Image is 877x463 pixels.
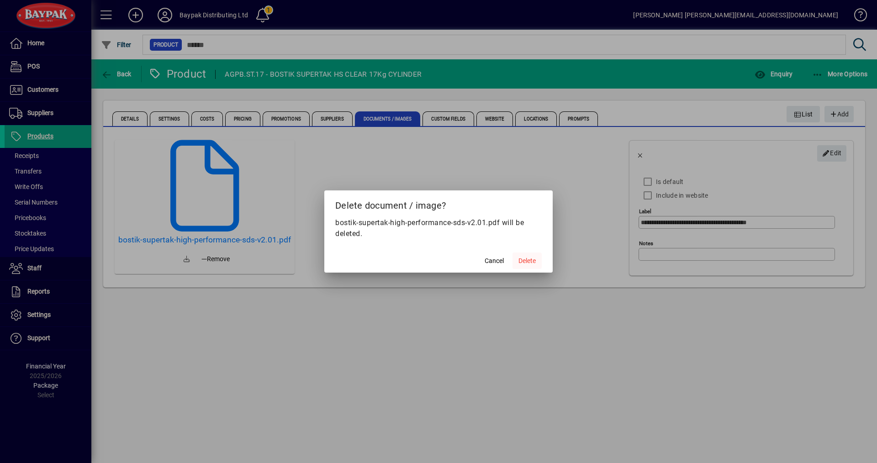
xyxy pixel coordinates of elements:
h2: Delete document / image? [324,190,553,217]
span: Cancel [485,256,504,266]
p: bostik-supertak-high-performance-sds-v2.01.pdf will be deleted. [335,217,542,239]
button: Delete [512,253,542,269]
span: Delete [518,256,536,266]
button: Cancel [480,253,509,269]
